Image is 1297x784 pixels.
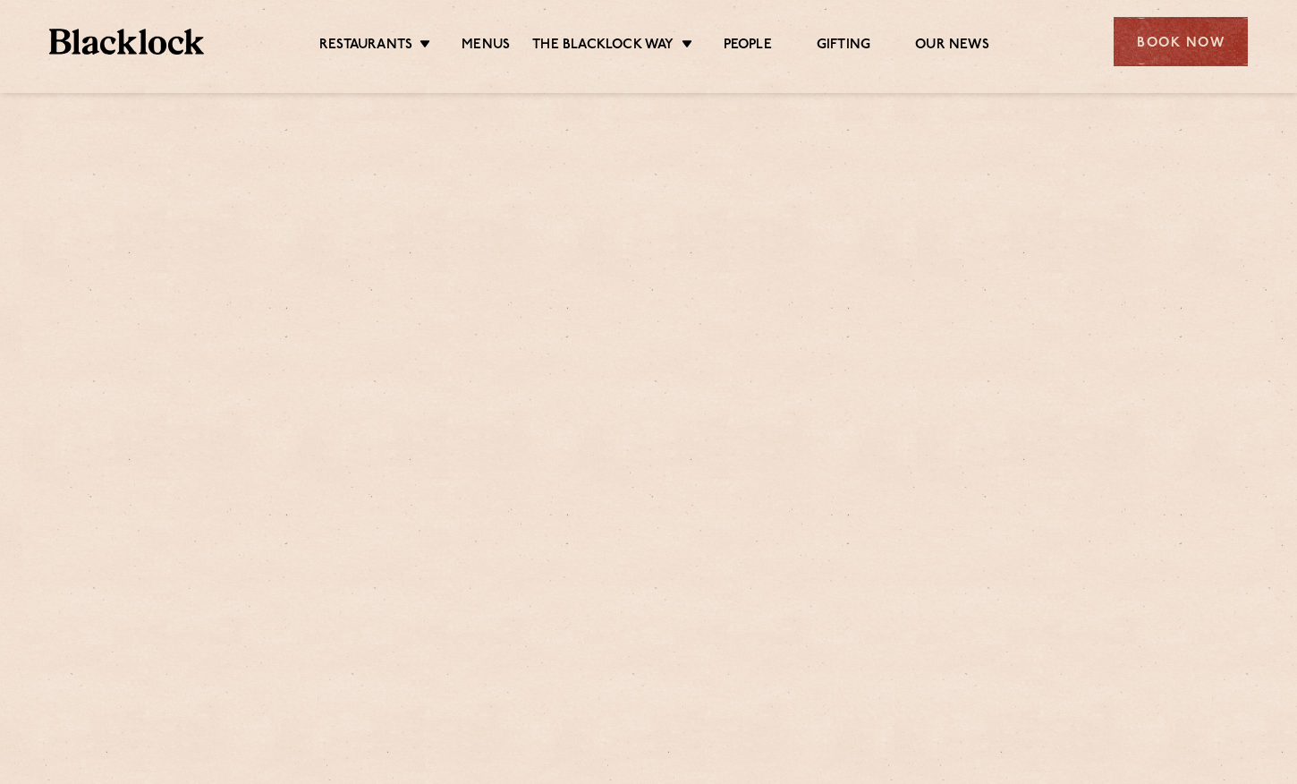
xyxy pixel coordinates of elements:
a: The Blacklock Way [532,37,674,56]
a: Restaurants [319,37,412,56]
img: BL_Textured_Logo-footer-cropped.svg [49,29,204,55]
a: Menus [462,37,510,56]
a: Gifting [817,37,870,56]
a: Our News [915,37,989,56]
a: People [724,37,772,56]
div: Book Now [1114,17,1248,66]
